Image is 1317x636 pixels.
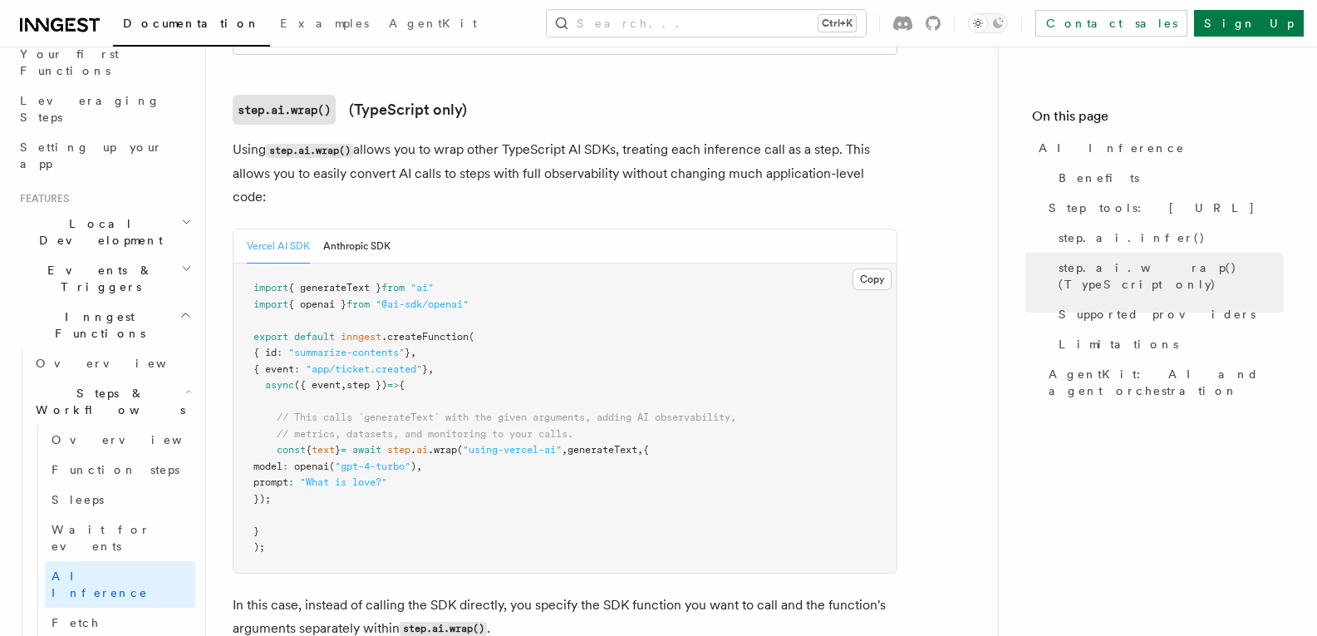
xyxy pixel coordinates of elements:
span: Fetch [52,616,100,629]
span: } [405,347,410,358]
span: // metrics, datasets, and monitoring to your calls. [277,428,573,440]
span: prompt [253,476,288,488]
span: , [416,461,422,472]
span: AgentKit: AI and agent orchestration [1049,366,1284,399]
a: Limitations [1052,329,1284,359]
a: Contact sales [1035,10,1187,37]
span: import [253,298,288,310]
a: Supported providers [1052,299,1284,329]
span: Overview [52,433,223,446]
span: , [637,444,643,456]
button: Steps & Workflows [29,378,195,425]
span: ) [410,461,416,472]
button: Toggle dark mode [968,13,1008,33]
span: => [387,379,399,391]
a: step.ai.infer() [1052,223,1284,253]
button: Copy [853,269,892,290]
a: Your first Functions [13,39,195,86]
a: AI Inference [45,561,195,608]
span: generateText [568,444,637,456]
span: : [288,476,294,488]
a: Sign Up [1194,10,1304,37]
span: step }) [346,379,387,391]
span: Overview [36,357,207,370]
button: Search...Ctrl+K [547,10,866,37]
span: Sleeps [52,493,104,506]
span: Benefits [1059,170,1139,186]
a: AI Inference [1032,133,1284,163]
span: Documentation [123,17,260,30]
span: Features [13,192,69,205]
span: const [277,444,306,456]
span: } [422,363,428,375]
button: Local Development [13,209,195,255]
span: , [341,379,346,391]
span: Supported providers [1059,306,1256,323]
span: ( [329,461,335,472]
a: Sleeps [45,485,195,515]
span: openai [294,461,329,472]
span: : [283,461,288,472]
a: Overview [29,348,195,378]
a: AgentKit: AI and agent orchestration [1042,359,1284,406]
span: .createFunction [381,331,469,343]
span: : [277,347,283,358]
span: Function steps [52,463,179,476]
code: step.ai.wrap() [400,622,487,636]
span: Leveraging Steps [20,94,160,124]
span: step.ai.infer() [1059,229,1206,246]
span: Examples [280,17,369,30]
h4: On this page [1032,106,1284,133]
span: ( [469,331,474,343]
span: text [312,444,335,456]
span: "What is love?" [300,476,387,488]
span: ); [253,541,265,553]
span: Step tools: [URL] [1049,200,1256,216]
span: } [335,444,341,456]
span: .wrap [428,444,457,456]
span: async [265,379,294,391]
span: : [294,363,300,375]
span: "app/ticket.created" [306,363,422,375]
span: { generateText } [288,282,381,293]
a: Wait for events [45,515,195,561]
span: Your first Functions [20,47,119,77]
span: } [253,525,259,537]
button: Vercel AI SDK [247,229,310,264]
a: Leveraging Steps [13,86,195,132]
span: inngest [341,331,381,343]
span: = [341,444,346,456]
span: from [346,298,370,310]
a: Step tools: [URL] [1042,193,1284,223]
span: "using-vercel-ai" [463,444,562,456]
span: AI Inference [52,569,148,599]
span: "gpt-4-turbo" [335,461,410,472]
span: Events & Triggers [13,262,181,295]
span: model [253,461,283,472]
span: Inngest Functions [13,308,179,342]
span: export [253,331,288,343]
span: Wait for events [52,523,150,553]
a: AgentKit [379,5,487,45]
span: from [381,282,405,293]
span: import [253,282,288,293]
button: Anthropic SDK [323,229,391,264]
span: { [306,444,312,456]
span: , [410,347,416,358]
span: . [410,444,416,456]
span: { [643,444,649,456]
span: { openai } [288,298,346,310]
span: }); [253,493,271,505]
span: Steps & Workflows [29,385,185,418]
code: step.ai.wrap() [233,95,336,125]
span: { id [253,347,277,358]
span: // This calls `generateText` with the given arguments, adding AI observability, [277,412,736,423]
span: ai [416,444,428,456]
span: await [352,444,381,456]
span: AI Inference [1039,140,1185,156]
span: AgentKit [389,17,477,30]
span: , [428,363,434,375]
p: Using allows you to wrap other TypeScript AI SDKs, treating each inference call as a step. This a... [233,138,897,209]
kbd: Ctrl+K [818,15,856,32]
button: Inngest Functions [13,302,195,348]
